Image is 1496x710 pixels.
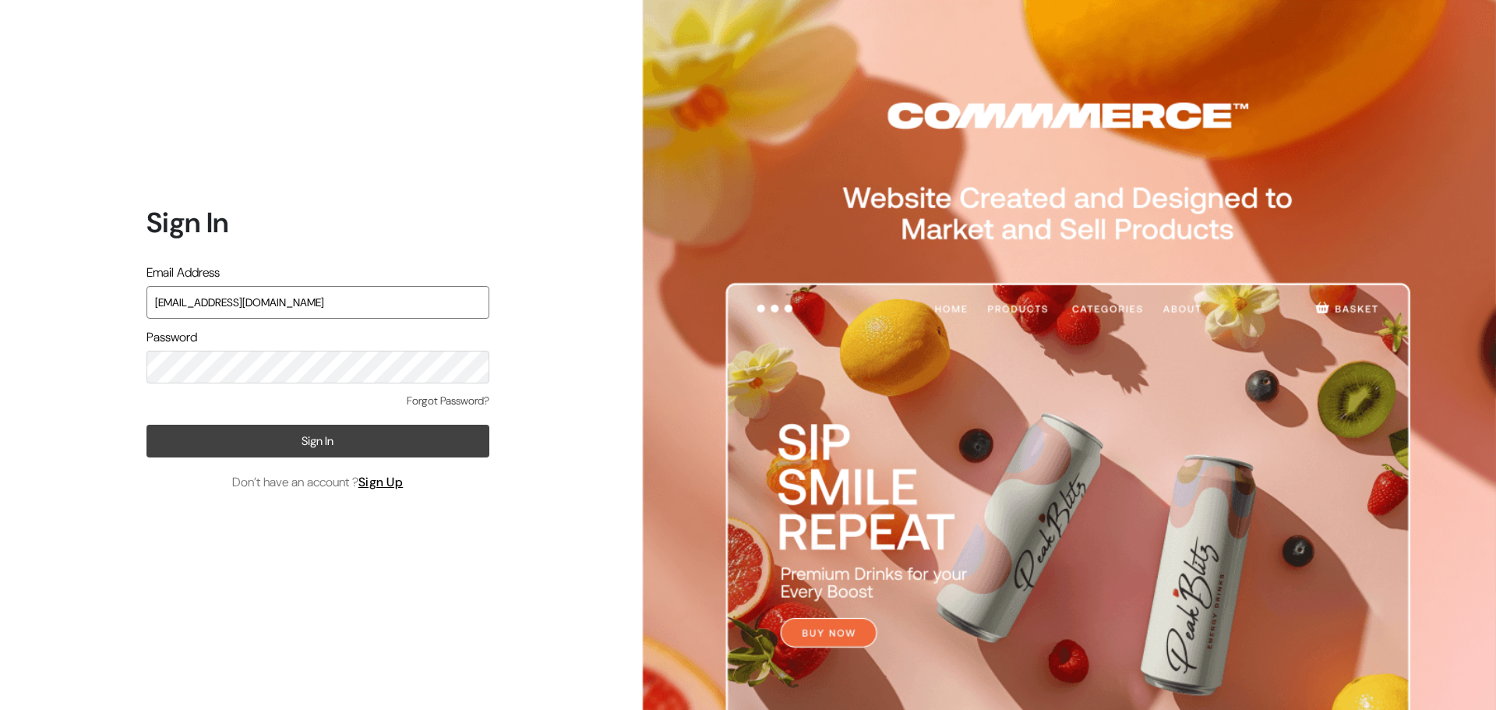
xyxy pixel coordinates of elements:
label: Password [146,328,197,347]
a: Forgot Password? [407,393,489,409]
h1: Sign In [146,206,489,239]
label: Email Address [146,263,220,282]
button: Sign In [146,425,489,457]
span: Don’t have an account ? [232,473,404,492]
a: Sign Up [358,474,404,490]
